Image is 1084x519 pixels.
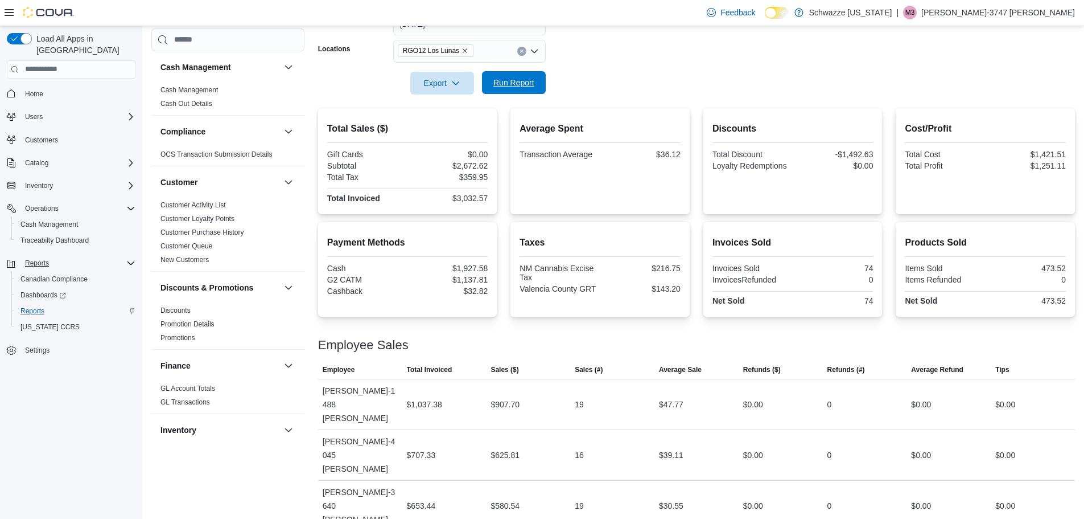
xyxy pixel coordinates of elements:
[20,133,135,147] span: Customers
[988,150,1066,159] div: $1,421.51
[765,7,789,19] input: Dark Mode
[2,85,140,102] button: Home
[712,275,790,284] div: InvoicesRefunded
[702,1,760,24] a: Feedback
[16,320,135,334] span: Washington CCRS
[20,256,53,270] button: Reports
[160,360,279,371] button: Finance
[160,256,209,264] a: New Customers
[905,236,1066,250] h2: Products Sold
[16,218,135,231] span: Cash Management
[905,264,983,273] div: Items Sold
[482,71,546,94] button: Run Report
[461,47,468,54] button: Remove RGO12 Los Lunas from selection in this group
[151,198,304,271] div: Customer
[905,150,983,159] div: Total Cost
[911,448,931,462] div: $0.00
[2,201,140,216] button: Operations
[11,287,140,303] a: Dashboards
[160,307,191,314] a: Discounts
[995,499,1015,513] div: $0.00
[282,281,295,295] button: Discounts & Promotions
[327,236,488,250] h2: Payment Methods
[160,242,212,251] span: Customer Queue
[160,228,244,236] a: Customer Purchase History
[517,47,526,56] button: Clear input
[20,110,135,124] span: Users
[827,365,865,374] span: Refunds (#)
[743,448,763,462] div: $0.00
[712,150,790,159] div: Total Discount
[911,398,931,411] div: $0.00
[827,499,832,513] div: 0
[20,110,47,124] button: Users
[995,398,1015,411] div: $0.00
[491,398,520,411] div: $907.70
[20,202,135,215] span: Operations
[911,365,963,374] span: Average Refund
[743,365,781,374] span: Refunds ($)
[318,379,402,430] div: [PERSON_NAME]-1488 [PERSON_NAME]
[160,214,234,223] span: Customer Loyalty Points
[530,47,539,56] button: Open list of options
[410,72,474,95] button: Export
[160,398,210,406] a: GL Transactions
[25,112,43,121] span: Users
[160,384,215,393] span: GL Account Totals
[25,136,58,145] span: Customers
[20,236,89,245] span: Traceabilty Dashboard
[151,83,304,115] div: Cash Management
[896,6,898,19] p: |
[827,448,832,462] div: 0
[160,99,212,108] span: Cash Out Details
[988,275,1066,284] div: 0
[743,499,763,513] div: $0.00
[160,424,196,436] h3: Inventory
[398,44,473,57] span: RGO12 Los Lunas
[712,161,790,170] div: Loyalty Redemptions
[16,218,83,231] a: Cash Management
[160,320,215,329] span: Promotion Details
[410,275,488,284] div: $1,137.81
[2,155,140,171] button: Catalog
[20,291,66,300] span: Dashboards
[20,344,54,357] a: Settings
[160,282,253,293] h3: Discounts & Promotions
[160,177,197,188] h3: Customer
[16,272,92,286] a: Canadian Compliance
[2,342,140,358] button: Settings
[911,499,931,513] div: $0.00
[160,86,218,94] a: Cash Management
[160,201,226,209] a: Customer Activity List
[988,161,1066,170] div: $1,251.11
[160,215,234,223] a: Customer Loyalty Points
[659,448,683,462] div: $39.11
[905,161,983,170] div: Total Profit
[282,125,295,138] button: Compliance
[160,385,215,393] a: GL Account Totals
[327,122,488,136] h2: Total Sales ($)
[20,179,57,193] button: Inventory
[160,62,279,73] button: Cash Management
[327,287,405,296] div: Cashback
[20,322,80,332] span: [US_STATE] CCRS
[712,296,745,305] strong: Net Sold
[160,282,279,293] button: Discounts & Promotions
[903,6,917,19] div: Michelle-3747 Tolentino
[25,346,50,355] span: Settings
[160,398,210,407] span: GL Transactions
[2,255,140,271] button: Reports
[160,100,212,108] a: Cash Out Details
[827,398,832,411] div: 0
[712,122,873,136] h2: Discounts
[20,156,53,170] button: Catalog
[20,179,135,193] span: Inventory
[160,242,212,250] a: Customer Queue
[410,287,488,296] div: $32.82
[491,448,520,462] div: $625.81
[323,365,355,374] span: Employee
[995,448,1015,462] div: $0.00
[410,194,488,203] div: $3,032.57
[795,296,873,305] div: 74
